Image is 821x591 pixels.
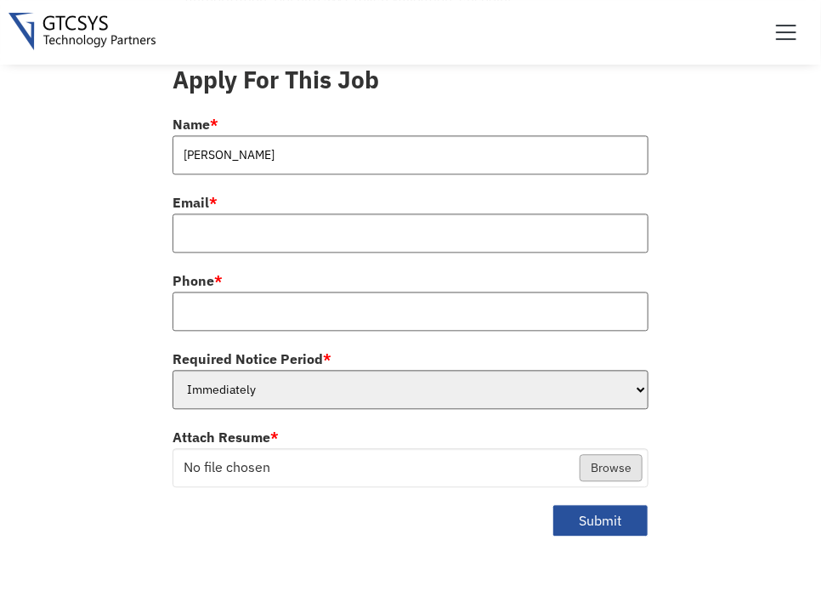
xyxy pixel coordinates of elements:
[8,13,156,50] img: Gtcsys logo
[173,275,223,288] label: Phone
[173,353,331,367] label: Required Notice Period
[552,505,648,538] button: Submit
[173,66,648,95] h3: Apply For This Job
[173,431,279,445] label: Attach Resume
[173,196,218,210] label: Email
[173,118,218,132] label: Name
